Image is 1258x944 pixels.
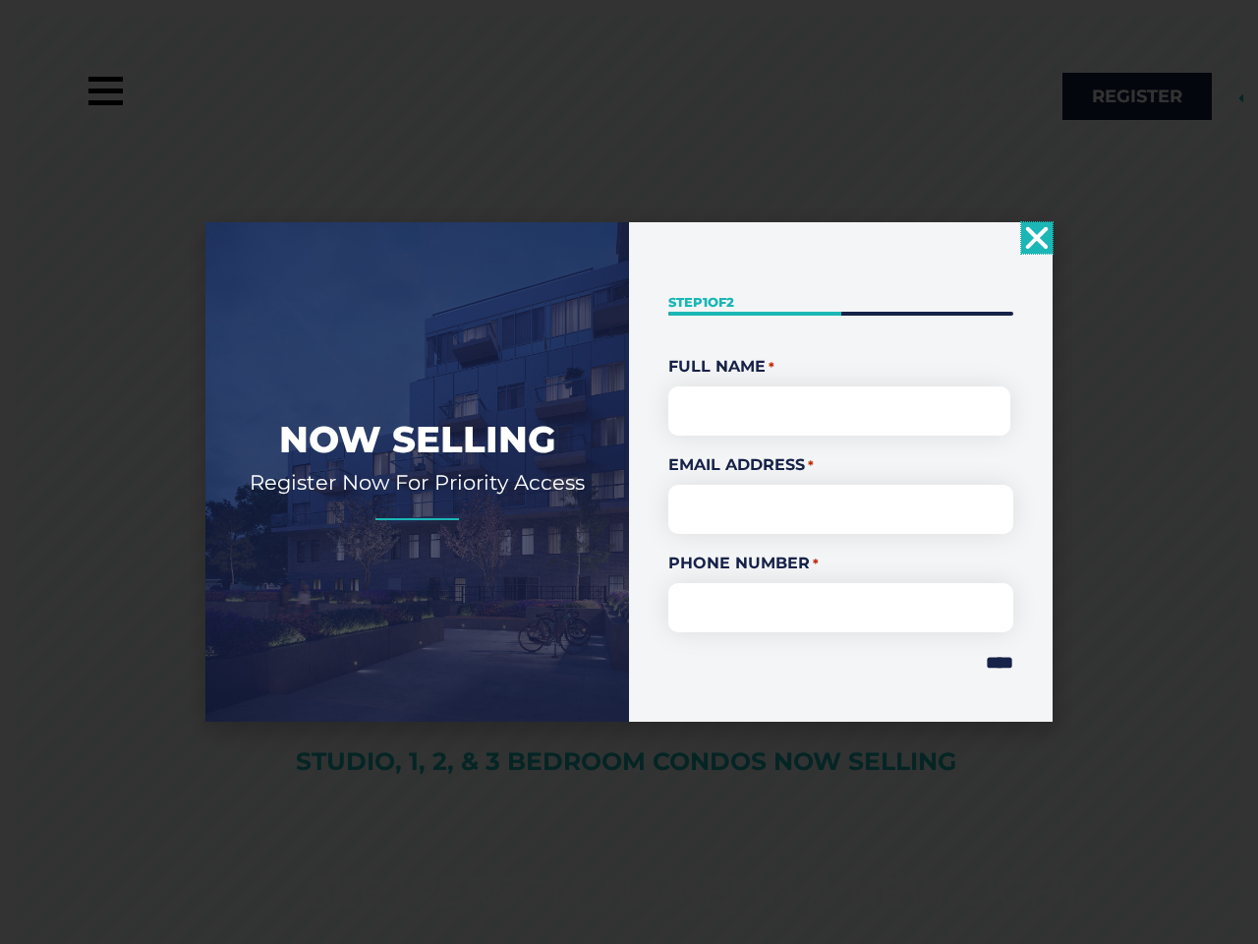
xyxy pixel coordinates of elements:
[703,294,708,310] span: 1
[726,294,734,310] span: 2
[668,355,1013,379] legend: Full Name
[1021,222,1053,254] a: Close
[235,469,600,496] h2: Register Now For Priority Access
[668,552,1013,575] label: Phone Number
[668,453,1013,477] label: Email Address
[235,416,600,463] h2: Now Selling
[668,293,1013,312] p: Step of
